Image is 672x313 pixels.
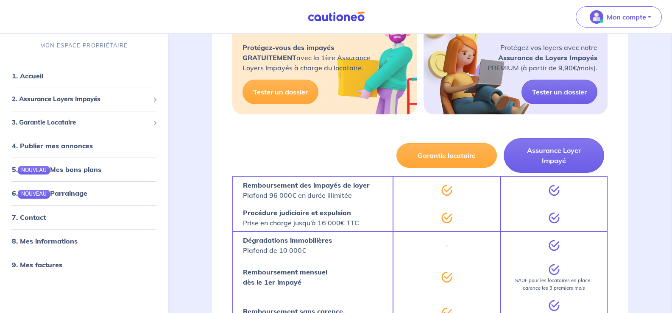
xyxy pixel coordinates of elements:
img: illu_account_valid_menu.svg [590,10,603,24]
strong: Procédure judiciaire et expulsion [243,208,351,217]
div: 3. Garantie Locataire [3,114,165,131]
strong: Protégez-vous des impayés GRATUITEMENT [243,43,334,62]
span: 2. Assurance Loyers Impayés [12,94,150,104]
div: 2. Assurance Loyers Impayés [3,91,165,108]
a: 8. Mes informations [12,236,78,245]
a: 1. Accueil [12,72,43,80]
a: 7. Contact [12,213,46,221]
a: 6.NOUVEAUParrainage [12,189,87,197]
a: Tester un dossier [521,80,597,104]
div: 9. Mes factures [3,256,165,273]
div: 7. Contact [3,208,165,225]
button: illu_account_valid_menu.svgMon compte [576,6,662,28]
em: SAUF pour les locataires en place : carence les 3 premiers mois [515,277,593,291]
div: 8. Mes informations [3,232,165,249]
p: Plafond 96 000€ en durée illimitée [243,180,370,200]
strong: Assurance de Loyers Impayés [498,53,597,62]
strong: Remboursement mensuel dès le 1er impayé [243,268,327,286]
span: 3. Garantie Locataire [12,118,150,127]
strong: Remboursement des impayés de loyer [243,181,370,189]
div: 4. Publier mes annonces [3,137,165,154]
a: 9. Mes factures [12,260,62,269]
img: Cautioneo [304,11,368,22]
p: Protégez vos loyers avec notre PREMIUM (à partir de 9,90€/mois). [488,42,597,73]
a: 5.NOUVEAUMes bons plans [12,165,101,174]
div: 1. Accueil [3,67,165,84]
p: Plafond de 10 000€ [243,235,332,255]
p: avec la 1ère Assurance Loyers Impayés à charge du locataire. [243,42,371,73]
a: 4. Publier mes annonces [12,141,93,150]
div: 6.NOUVEAUParrainage [3,185,165,202]
div: - [393,231,500,259]
button: Garantie locataire [396,143,497,168]
button: Assurance Loyer Impayé [504,138,604,173]
div: 5.NOUVEAUMes bons plans [3,161,165,178]
a: Tester un dossier [243,80,318,104]
p: Prise en charge jusqu’à 16 000€ TTC [243,208,359,228]
p: MON ESPACE PROPRIÉTAIRE [40,42,128,50]
strong: Dégradations immobilières [243,236,332,244]
p: Mon compte [607,12,646,22]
